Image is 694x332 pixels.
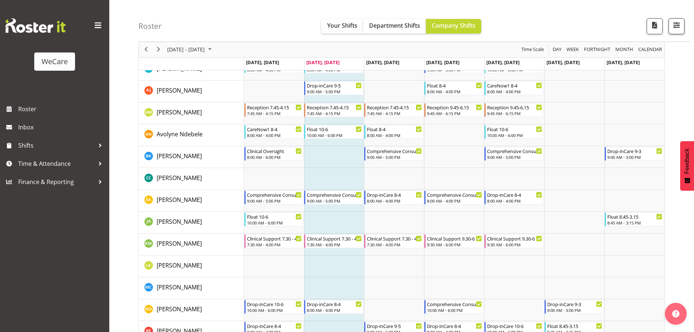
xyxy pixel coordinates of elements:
div: Drop-inCare 8-4 [247,322,302,329]
div: Amy Johannsen"s event - Drop-inCare 9-5 Begin From Tuesday, October 7, 2025 at 9:00:00 AM GMT+13:... [304,81,364,95]
div: Comprehensive Consult 9-5 [487,147,542,155]
span: [DATE], [DATE] [306,59,340,66]
div: Avolyne Ndebele"s event - Float 10-6 Begin From Friday, October 10, 2025 at 10:00:00 AM GMT+13:00... [485,125,544,139]
div: Drop-inCare 9-3 [607,147,662,155]
div: 9:00 AM - 5:00 PM [247,198,302,204]
div: Drop-inCare 9-5 [307,82,362,89]
button: Company Shifts [426,19,481,34]
div: Natasha Ottley"s event - Drop-inCare 9-3 Begin From Saturday, October 11, 2025 at 9:00:00 AM GMT+... [545,300,604,314]
div: Ena Advincula"s event - Comprehensive Consult 8-4 Begin From Thursday, October 9, 2025 at 8:00:00... [424,191,484,204]
button: Download a PDF of the roster according to the set date range. [647,18,663,34]
div: Ena Advincula"s event - Comprehensive Consult 9-5 Begin From Tuesday, October 7, 2025 at 9:00:00 ... [304,191,364,204]
button: Timeline Day [552,45,563,54]
div: Natasha Ottley"s event - Comprehensive Consult 10-6 Begin From Thursday, October 9, 2025 at 10:00... [424,300,484,314]
span: [PERSON_NAME] [157,218,202,226]
span: [DATE], [DATE] [426,59,459,66]
div: Comprehensive Consult 9-5 [367,147,422,155]
div: 8:00 AM - 4:00 PM [427,198,482,204]
div: 8:00 AM - 4:00 PM [487,89,542,94]
span: Week [566,45,580,54]
button: Timeline Week [565,45,580,54]
div: Clinical Support 9.30-6 [487,235,542,242]
div: 9:45 AM - 6:15 PM [487,110,542,116]
div: Clinical Support 9.30-6 [427,235,482,242]
div: Clinical Oversight [247,147,302,155]
div: Float 8.45-3.15 [547,322,602,329]
div: 8:45 AM - 3:15 PM [607,220,662,226]
div: 7:45 AM - 4:15 PM [367,110,422,116]
button: Month [637,45,663,54]
div: Float 10-6 [487,125,542,133]
a: [PERSON_NAME] [157,261,202,270]
span: Finance & Reporting [18,176,95,187]
div: 8:00 AM - 6:00 PM [247,154,302,160]
div: 7:45 AM - 4:15 PM [307,110,362,116]
div: Antonia Mao"s event - Reception 9.45-6.15 Begin From Friday, October 10, 2025 at 9:45:00 AM GMT+1... [485,103,544,117]
div: 10:00 AM - 6:00 PM [307,132,362,138]
button: Timeline Month [614,45,635,54]
div: Float 10-6 [307,125,362,133]
div: Avolyne Ndebele"s event - Float 8-4 Begin From Wednesday, October 8, 2025 at 8:00:00 AM GMT+13:00... [364,125,424,139]
td: Ena Advincula resource [139,190,244,212]
span: [PERSON_NAME] [157,283,202,291]
div: Kishendri Moodley"s event - Clinical Support 9.30-6 Begin From Thursday, October 9, 2025 at 9:30:... [424,234,484,248]
button: Next [154,45,164,54]
div: next period [152,42,165,57]
div: 7:30 AM - 4:00 PM [367,242,422,247]
div: Amy Johannsen"s event - Float 8-4 Begin From Thursday, October 9, 2025 at 8:00:00 AM GMT+13:00 En... [424,81,484,95]
div: 7:45 AM - 4:15 PM [247,110,302,116]
div: Jane Arps"s event - Float 8.45-3.15 Begin From Sunday, October 12, 2025 at 8:45:00 AM GMT+13:00 E... [605,212,664,226]
h4: Roster [138,22,162,30]
td: Avolyne Ndebele resource [139,124,244,146]
span: calendar [638,45,663,54]
span: Avolyne Ndebele [157,130,203,138]
span: [PERSON_NAME] [157,86,202,94]
button: October 2025 [166,45,215,54]
div: 10:00 AM - 6:00 PM [487,132,542,138]
div: Ena Advincula"s event - Drop-inCare 8-4 Begin From Friday, October 10, 2025 at 8:00:00 AM GMT+13:... [485,191,544,204]
td: Natasha Ottley resource [139,299,244,321]
div: 9:00 AM - 3:00 PM [547,307,602,313]
span: [PERSON_NAME] [157,174,202,182]
span: [PERSON_NAME] [157,239,202,247]
span: [DATE], [DATE] [486,59,519,66]
div: Float 10-6 [247,213,302,220]
span: [PERSON_NAME] [157,261,202,269]
div: Drop-inCare 10-6 [487,322,542,329]
span: Feedback [684,148,690,174]
div: Natasha Ottley"s event - Drop-inCare 8-4 Begin From Tuesday, October 7, 2025 at 8:00:00 AM GMT+13... [304,300,364,314]
div: Float 8.45-3.15 [607,213,662,220]
td: Charlotte Courtney resource [139,168,244,190]
div: CareNow1 8-4 [247,125,302,133]
div: Clinical Support 7.30 - 4 [247,235,302,242]
a: [PERSON_NAME] [157,305,202,313]
span: [DATE], [DATE] [546,59,580,66]
a: Avolyne Ndebele [157,130,203,138]
button: Fortnight [583,45,612,54]
div: Brian Ko"s event - Clinical Oversight Begin From Monday, October 6, 2025 at 8:00:00 AM GMT+13:00 ... [244,147,304,161]
button: Your Shifts [321,19,363,34]
a: [PERSON_NAME] [157,283,202,292]
div: Float 8-4 [367,125,422,133]
div: Drop-inCare 10-6 [247,300,302,308]
div: Drop-inCare 9-3 [547,300,602,308]
div: Avolyne Ndebele"s event - Float 10-6 Begin From Tuesday, October 7, 2025 at 10:00:00 AM GMT+13:00... [304,125,364,139]
span: [PERSON_NAME] [157,305,202,313]
div: Reception 7.45-4.15 [247,103,302,111]
td: Brian Ko resource [139,146,244,168]
a: [PERSON_NAME] [157,217,202,226]
div: Kishendri Moodley"s event - Clinical Support 7.30 - 4 Begin From Wednesday, October 8, 2025 at 7:... [364,234,424,248]
div: Drop-inCare 9-5 [367,322,422,329]
div: 9:00 AM - 5:00 PM [367,154,422,160]
span: [PERSON_NAME] [157,152,202,160]
div: Drop-inCare 8-4 [367,191,422,198]
div: 9:00 AM - 5:00 PM [307,89,362,94]
div: 9:00 AM - 3:00 PM [607,154,662,160]
div: Reception 9.45-6.15 [427,103,482,111]
div: Brian Ko"s event - Comprehensive Consult 9-5 Begin From Friday, October 10, 2025 at 9:00:00 AM GM... [485,147,544,161]
div: 8:00 AM - 4:00 PM [427,89,482,94]
button: Department Shifts [363,19,426,34]
a: [PERSON_NAME] [157,195,202,204]
div: 9:30 AM - 6:00 PM [427,242,482,247]
div: previous period [140,42,152,57]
